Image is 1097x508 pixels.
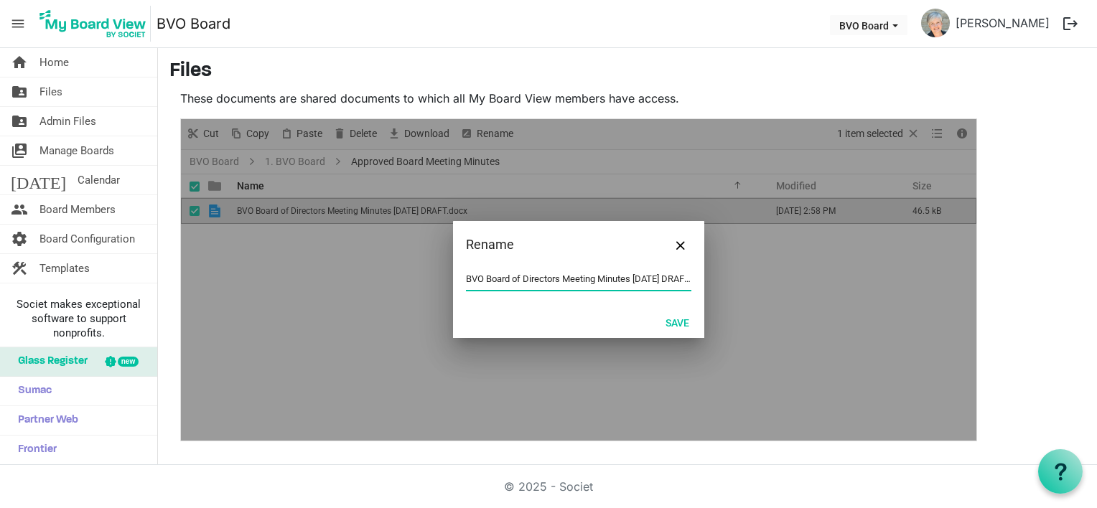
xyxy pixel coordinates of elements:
[180,90,977,107] p: These documents are shared documents to which all My Board View members have access.
[118,357,139,367] div: new
[1055,9,1086,39] button: logout
[11,166,66,194] span: [DATE]
[466,234,646,255] div: Rename
[169,60,1086,84] h3: Files
[11,48,28,77] span: home
[4,10,32,37] span: menu
[11,436,57,464] span: Frontier
[11,225,28,253] span: settings
[39,107,96,136] span: Admin Files
[39,195,116,224] span: Board Members
[39,136,114,165] span: Manage Boards
[921,9,950,37] img: PyyS3O9hLMNWy5sfr9llzGd1zSo7ugH3aP_66mAqqOBuUsvSKLf-rP3SwHHrcKyCj7ldBY4ygcQ7lV8oQjcMMA_thumb.png
[11,77,28,106] span: folder_shared
[78,166,120,194] span: Calendar
[39,48,69,77] span: Home
[656,312,699,332] button: Save
[670,234,691,255] button: Close
[466,268,691,290] input: Enter your new name
[35,6,157,42] a: My Board View Logo
[35,6,151,42] img: My Board View Logo
[39,254,90,283] span: Templates
[6,297,151,340] span: Societ makes exceptional software to support nonprofits.
[11,254,28,283] span: construction
[11,195,28,224] span: people
[11,377,52,405] span: Sumac
[39,225,135,253] span: Board Configuration
[950,9,1055,37] a: [PERSON_NAME]
[504,479,593,494] a: © 2025 - Societ
[11,406,78,435] span: Partner Web
[11,347,88,376] span: Glass Register
[157,9,230,38] a: BVO Board
[11,107,28,136] span: folder_shared
[39,77,62,106] span: Files
[830,15,907,35] button: BVO Board dropdownbutton
[11,136,28,165] span: switch_account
